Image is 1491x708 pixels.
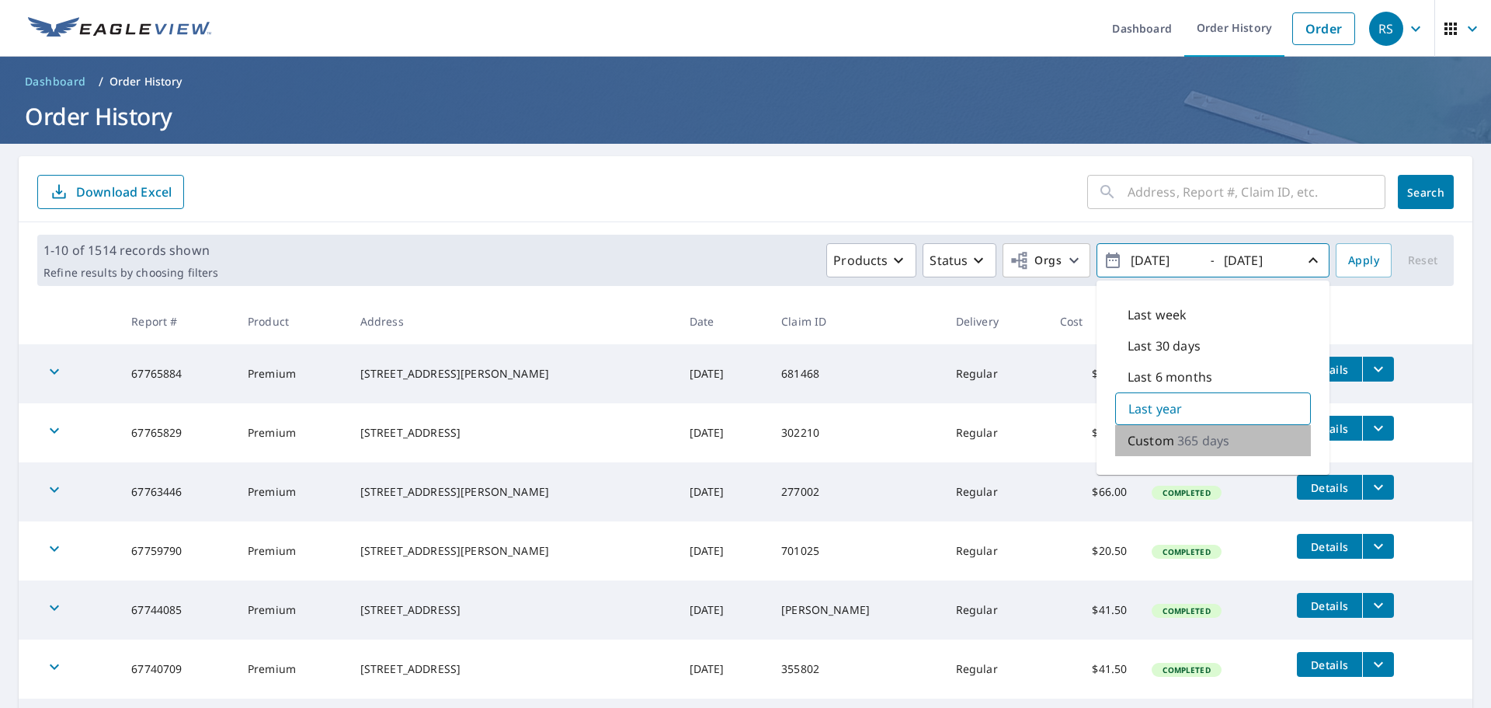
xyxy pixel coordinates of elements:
[119,298,235,344] th: Report #
[1048,462,1139,521] td: $66.00
[99,72,103,91] li: /
[235,344,348,403] td: Premium
[1410,185,1441,200] span: Search
[119,403,235,462] td: 67765829
[109,74,182,89] p: Order History
[769,298,944,344] th: Claim ID
[1115,330,1311,361] div: Last 30 days
[923,243,996,277] button: Status
[1048,403,1139,462] td: $20.50
[1103,247,1322,274] span: -
[360,366,665,382] div: [STREET_ADDRESS][PERSON_NAME]
[1097,243,1329,277] button: -
[930,251,968,270] p: Status
[348,298,677,344] th: Address
[1369,12,1403,46] div: RS
[944,521,1048,581] td: Regular
[360,602,665,618] div: [STREET_ADDRESS]
[1306,598,1353,613] span: Details
[1128,337,1201,355] p: Last 30 days
[1297,475,1362,500] button: detailsBtn-67763446
[1362,357,1394,382] button: filesDropdownBtn-67765884
[28,17,211,40] img: EV Logo
[1219,248,1295,273] input: yyyy/mm/dd
[1306,421,1353,436] span: Details
[826,243,916,277] button: Products
[677,403,769,462] td: [DATE]
[1362,416,1394,441] button: filesDropdownBtn-67765829
[677,521,769,581] td: [DATE]
[119,640,235,699] td: 67740709
[43,266,218,280] p: Refine results by choosing filters
[360,661,665,677] div: [STREET_ADDRESS]
[1398,175,1454,209] button: Search
[1306,539,1353,554] span: Details
[769,344,944,403] td: 681468
[1362,652,1394,677] button: filesDropdownBtn-67740709
[1362,534,1394,559] button: filesDropdownBtn-67759790
[1292,12,1355,45] a: Order
[1128,399,1182,418] p: Last year
[19,100,1472,132] h1: Order History
[1348,251,1379,270] span: Apply
[1306,480,1353,495] span: Details
[769,403,944,462] td: 302210
[19,69,92,94] a: Dashboard
[360,484,665,500] div: [STREET_ADDRESS][PERSON_NAME]
[1115,299,1311,330] div: Last week
[1297,416,1362,441] button: detailsBtn-67765829
[833,251,888,270] p: Products
[1297,593,1362,618] button: detailsBtn-67744085
[1336,243,1392,277] button: Apply
[1048,298,1139,344] th: Cost
[1010,251,1062,270] span: Orgs
[76,183,172,201] p: Download Excel
[43,241,218,260] p: 1-10 of 1514 records shown
[944,640,1048,699] td: Regular
[677,462,769,521] td: [DATE]
[1153,546,1219,557] span: Completed
[1115,392,1311,425] div: Last year
[1177,431,1229,450] p: 365 days
[1115,425,1311,456] div: Custom365 days
[360,425,665,441] div: [STREET_ADDRESS]
[235,403,348,462] td: Premium
[944,462,1048,521] td: Regular
[944,344,1048,403] td: Regular
[769,640,944,699] td: 355802
[1128,170,1385,214] input: Address, Report #, Claim ID, etc.
[769,521,944,581] td: 701025
[19,69,1472,94] nav: breadcrumb
[944,403,1048,462] td: Regular
[1128,368,1212,386] p: Last 6 months
[119,344,235,403] td: 67765884
[119,581,235,640] td: 67744085
[37,175,184,209] button: Download Excel
[1048,521,1139,581] td: $20.50
[677,640,769,699] td: [DATE]
[119,462,235,521] td: 67763446
[1048,640,1139,699] td: $41.50
[677,298,769,344] th: Date
[1362,593,1394,618] button: filesDropdownBtn-67744085
[769,462,944,521] td: 277002
[360,543,665,559] div: [STREET_ADDRESS][PERSON_NAME]
[235,298,348,344] th: Product
[1297,652,1362,677] button: detailsBtn-67740709
[235,521,348,581] td: Premium
[1153,664,1219,675] span: Completed
[944,581,1048,640] td: Regular
[1115,361,1311,392] div: Last 6 months
[1126,248,1202,273] input: yyyy/mm/dd
[769,581,944,640] td: [PERSON_NAME]
[1128,305,1187,324] p: Last week
[1128,431,1174,450] p: Custom
[1362,475,1394,500] button: filesDropdownBtn-67763446
[677,344,769,403] td: [DATE]
[1306,657,1353,672] span: Details
[1153,487,1219,498] span: Completed
[25,74,86,89] span: Dashboard
[944,298,1048,344] th: Delivery
[235,581,348,640] td: Premium
[677,581,769,640] td: [DATE]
